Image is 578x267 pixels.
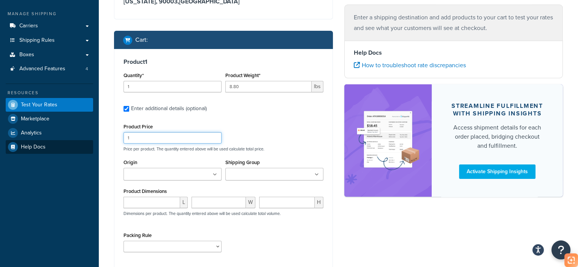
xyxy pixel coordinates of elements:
[19,66,65,72] span: Advanced Features
[6,62,93,76] li: Advanced Features
[19,23,38,29] span: Carriers
[356,96,420,185] img: feature-image-si-e24932ea9b9fcd0ff835db86be1ff8d589347e8876e1638d903ea230a36726be.png
[131,103,207,114] div: Enter additional details (optional)
[21,144,46,150] span: Help Docs
[124,73,144,78] label: Quantity*
[124,58,323,66] h3: Product 1
[6,140,93,154] a: Help Docs
[135,36,148,43] h2: Cart :
[124,124,153,130] label: Product Price
[225,81,312,92] input: 0.00
[124,106,129,112] input: Enter additional details (optional)
[450,123,545,150] div: Access shipment details for each order placed, bridging checkout and fulfillment.
[315,197,323,208] span: H
[6,62,93,76] a: Advanced Features4
[124,188,167,194] label: Product Dimensions
[6,11,93,17] div: Manage Shipping
[6,126,93,140] a: Analytics
[21,102,57,108] span: Test Your Rates
[459,164,535,179] a: Activate Shipping Insights
[354,12,554,33] p: Enter a shipping destination and add products to your cart to test your rates and see what your c...
[124,232,152,238] label: Packing Rule
[6,19,93,33] a: Carriers
[6,90,93,96] div: Resources
[225,73,260,78] label: Product Weight*
[551,240,570,259] button: Open Resource Center
[450,102,545,117] div: Streamline Fulfillment with Shipping Insights
[354,61,466,70] a: How to troubleshoot rate discrepancies
[21,130,42,136] span: Analytics
[19,37,55,44] span: Shipping Rules
[19,52,34,58] span: Boxes
[312,81,323,92] span: lbs
[180,197,188,208] span: L
[225,160,260,165] label: Shipping Group
[246,197,255,208] span: W
[21,116,49,122] span: Marketplace
[354,48,554,57] h4: Help Docs
[6,33,93,47] a: Shipping Rules
[122,211,281,216] p: Dimensions per product. The quantity entered above will be used calculate total volume.
[122,146,325,152] p: Price per product. The quantity entered above will be used calculate total price.
[6,112,93,126] a: Marketplace
[86,66,88,72] span: 4
[124,160,137,165] label: Origin
[6,98,93,112] a: Test Your Rates
[124,81,222,92] input: 0.0
[6,48,93,62] a: Boxes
